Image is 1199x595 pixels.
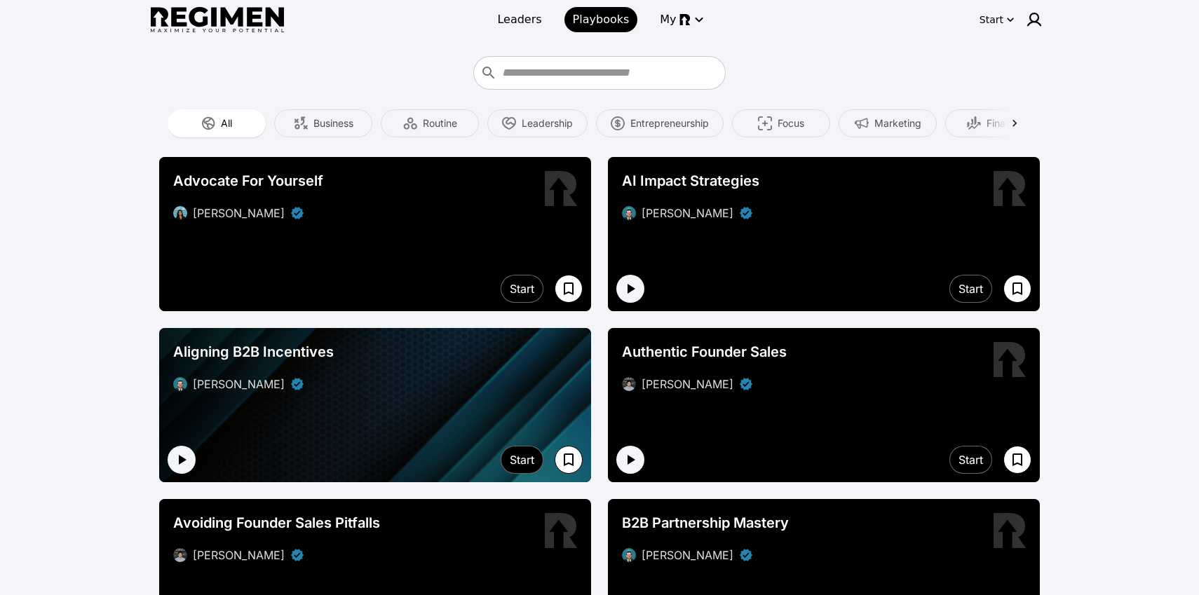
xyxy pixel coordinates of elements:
button: Play intro [616,446,644,474]
span: Aligning B2B Incentives [173,342,334,362]
span: Leadership [522,116,573,130]
button: Business [274,109,372,137]
button: Start [977,8,1017,31]
div: Start [980,13,1003,27]
a: Leaders [489,7,550,32]
img: avatar of Devika Brij [173,206,187,220]
a: Playbooks [564,7,638,32]
div: Start [510,451,534,468]
button: Focus [732,109,830,137]
span: AI Impact Strategies [622,171,759,191]
div: [PERSON_NAME] [642,547,733,563]
span: Authentic Founder Sales [622,342,787,362]
img: avatar of Zach Beegal [173,377,187,391]
button: Save [1003,275,1031,303]
span: Routine [423,116,457,130]
div: Verified partner - Peter Ahn [290,548,304,562]
div: Verified partner - Zach Beegal [739,206,753,220]
img: Finance [967,116,981,130]
img: avatar of Zach Beegal [622,206,636,220]
button: Save [555,446,583,474]
span: Avoiding Founder Sales Pitfalls [173,513,380,533]
div: What do you want to do better? [473,56,726,90]
div: Start [510,280,534,297]
span: Marketing [874,116,921,130]
div: Verified partner - Zach Beegal [739,548,753,562]
span: Advocate For Yourself [173,171,323,191]
button: Start [501,446,543,474]
div: Verified partner - Peter Ahn [739,377,753,391]
span: Playbooks [573,11,630,28]
img: Regimen logo [151,7,284,33]
span: Leaders [497,11,541,28]
div: [PERSON_NAME] [193,547,285,563]
button: Play intro [168,446,196,474]
button: Start [949,446,992,474]
span: My [660,11,676,28]
img: Marketing [855,116,869,130]
div: [PERSON_NAME] [193,376,285,392]
span: All [221,116,232,130]
button: Finance [945,109,1043,137]
img: avatar of Zach Beegal [622,548,636,562]
button: Marketing [839,109,937,137]
button: Save [555,275,583,303]
img: Leadership [502,116,516,130]
span: Business [313,116,353,130]
img: user icon [1026,11,1043,28]
img: Entrepreneurship [611,116,625,130]
button: Start [949,275,992,303]
button: Save [1003,446,1031,474]
img: All [201,116,215,130]
img: avatar of Peter Ahn [622,377,636,391]
button: Play intro [616,275,644,303]
span: B2B Partnership Mastery [622,513,789,533]
span: Entrepreneurship [630,116,709,130]
button: My [651,7,710,32]
img: Routine [403,116,417,130]
div: Start [958,280,983,297]
img: avatar of Peter Ahn [173,548,187,562]
span: Focus [778,116,804,130]
button: Leadership [487,109,588,137]
button: Start [501,275,543,303]
div: Start [958,451,983,468]
button: Routine [381,109,479,137]
img: Focus [758,116,772,130]
div: Verified partner - Zach Beegal [290,377,304,391]
button: Entrepreneurship [596,109,724,137]
div: Verified partner - Devika Brij [290,206,304,220]
img: Business [294,116,308,130]
button: All [168,109,266,137]
div: [PERSON_NAME] [193,205,285,221]
div: [PERSON_NAME] [642,205,733,221]
div: [PERSON_NAME] [642,376,733,392]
